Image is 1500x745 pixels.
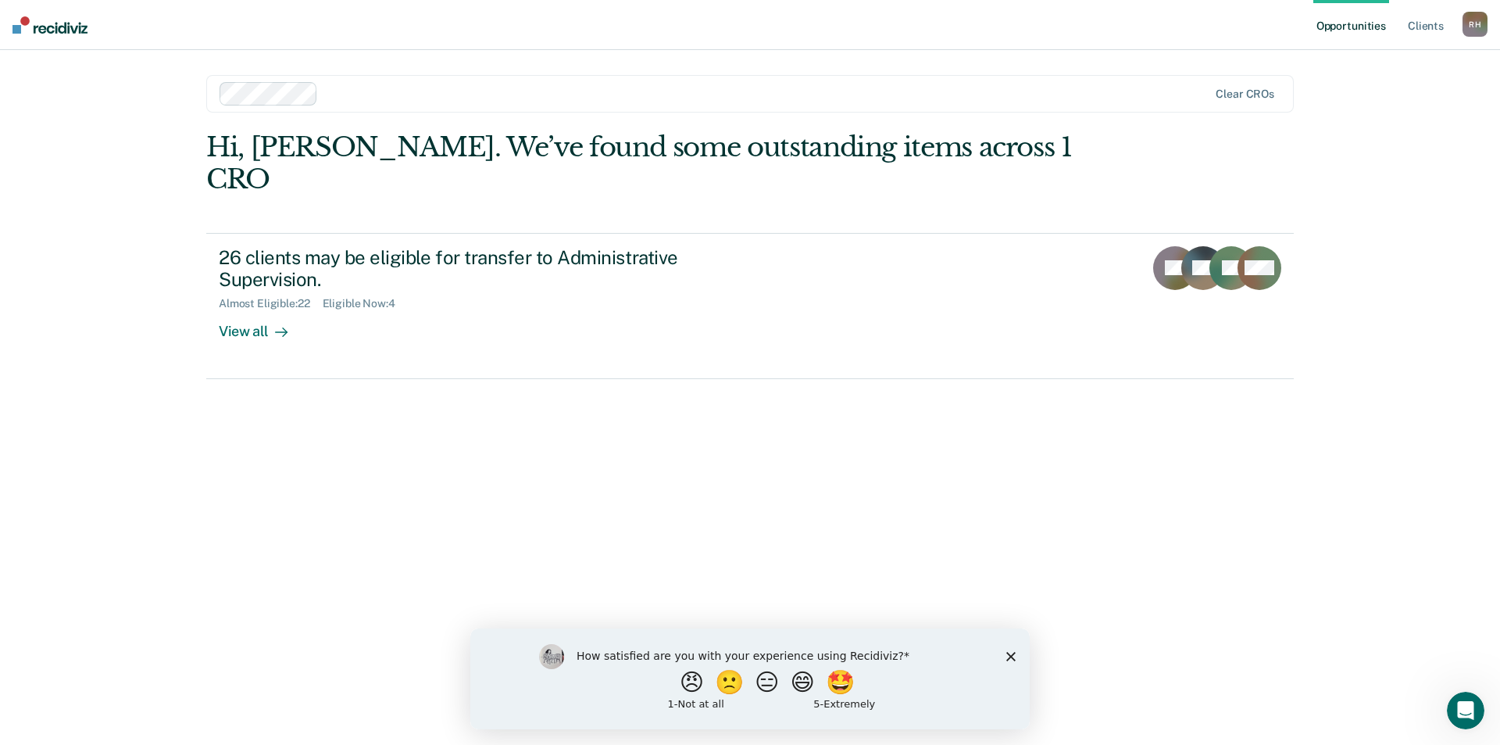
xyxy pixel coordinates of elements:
div: 26 clients may be eligible for transfer to Administrative Supervision. [219,246,767,292]
iframe: Intercom live chat [1447,692,1484,729]
div: Clear CROs [1216,88,1274,101]
button: RH [1462,12,1487,37]
iframe: Survey by Kim from Recidiviz [470,629,1030,729]
a: 26 clients may be eligible for transfer to Administrative Supervision.Almost Eligible:22Eligible ... [206,233,1294,379]
div: R H [1462,12,1487,37]
img: Recidiviz [12,16,87,34]
div: Hi, [PERSON_NAME]. We’ve found some outstanding items across 1 CRO [206,131,1077,195]
div: View all [219,310,306,341]
div: Almost Eligible : 22 [219,297,323,310]
div: Eligible Now : 4 [323,297,408,310]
